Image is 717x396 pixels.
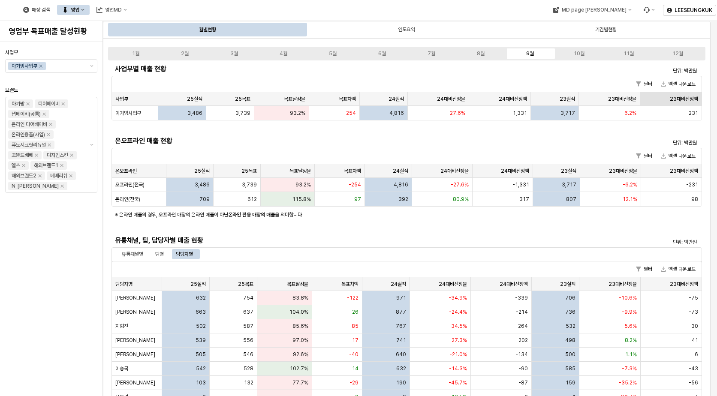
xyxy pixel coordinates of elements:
[243,309,253,315] span: 637
[150,249,169,259] div: 팀별
[230,51,238,57] div: 3월
[622,110,636,117] span: -6.2%
[38,99,60,108] div: 디어베이비
[437,96,465,102] span: 24대비신장율
[50,171,67,180] div: 베베리쉬
[519,196,529,203] span: 317
[12,171,36,180] div: 해외브랜드2
[608,96,636,102] span: 23대비신장율
[5,49,18,55] span: 사업부
[292,323,308,330] span: 85.6%
[548,5,636,15] button: MD page [PERSON_NAME]
[562,181,576,188] span: 3,717
[115,168,137,174] span: 온오프라인
[243,337,253,344] span: 556
[396,379,406,386] span: 190
[625,337,637,344] span: 8.2%
[396,294,406,301] span: 971
[456,50,505,57] label: 8월
[12,151,33,159] div: 꼬똥드베베
[394,181,408,188] span: 4,816
[449,337,467,344] span: -27.3%
[657,79,699,89] button: 엑셀 다운로드
[512,181,529,188] span: -1,331
[115,351,155,358] span: [PERSON_NAME]
[187,96,202,102] span: 25실적
[247,196,257,203] span: 612
[32,7,50,13] div: 매장 검색
[115,309,155,315] span: [PERSON_NAME]
[242,181,257,188] span: 3,739
[199,196,210,203] span: 709
[241,168,257,174] span: 25목표
[259,50,308,57] label: 4월
[439,281,467,288] span: 24대비신장율
[47,151,68,159] div: 디자인스킨
[290,365,308,372] span: 102.7%
[103,21,717,396] main: App Frame
[35,153,38,157] div: Remove 꼬똥드베베
[115,181,145,188] span: 오프라인(전국)
[378,51,386,57] div: 6월
[22,164,25,167] div: Remove 엘츠
[515,323,528,330] span: -264
[295,181,311,188] span: 93.2%
[57,5,90,15] div: 영업
[352,309,358,315] span: 26
[12,141,46,149] div: 퓨토시크릿리뉴얼
[155,249,164,259] div: 팀별
[398,196,408,203] span: 392
[692,337,698,344] span: 41
[349,323,358,330] span: -85
[451,181,469,188] span: -27.6%
[115,110,141,117] span: 아가방사업부
[623,181,637,188] span: -6.2%
[560,67,697,75] p: 단위: 백만원
[349,337,358,344] span: -17
[389,96,404,102] span: 24실적
[516,337,528,344] span: -202
[595,24,617,35] div: 기간별현황
[292,294,308,301] span: 83.8%
[391,281,406,288] span: 24실적
[695,351,698,358] span: 6
[663,5,716,16] button: LEESEUNGKUK
[39,64,42,68] div: Remove 아가방사업부
[292,196,311,203] span: 115.8%
[122,249,143,259] div: 유통채널별
[501,168,529,174] span: 24대비신장액
[393,168,408,174] span: 24실적
[672,51,683,57] div: 12월
[87,97,97,192] button: 제안 사항 표시
[566,379,575,386] span: 159
[115,294,155,301] span: [PERSON_NAME]
[620,196,637,203] span: -12.1%
[238,281,253,288] span: 25목표
[449,323,467,330] span: -34.5%
[228,212,275,218] strong: 온라인 전용 매장의 매출
[560,110,575,117] span: 3,717
[560,281,575,288] span: 23실적
[235,110,250,117] span: 3,739
[196,309,206,315] span: 663
[196,323,206,330] span: 502
[440,168,469,174] span: 24대비신장율
[196,294,206,301] span: 632
[689,196,698,203] span: -98
[560,96,575,102] span: 23실적
[604,50,653,57] label: 11월
[70,153,73,157] div: Remove 디자인스킨
[560,238,697,246] p: 단위: 백만원
[396,351,406,358] span: 640
[18,5,55,15] div: 매장 검색
[686,181,698,188] span: -231
[633,151,656,161] button: 필터
[689,365,698,372] span: -43
[115,96,128,102] span: 사업부
[12,182,59,190] div: N_[PERSON_NAME]
[500,281,528,288] span: 24대비신장액
[160,50,210,57] label: 2월
[171,249,198,259] div: 담당자별
[518,379,528,386] span: -87
[187,110,202,117] span: 3,486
